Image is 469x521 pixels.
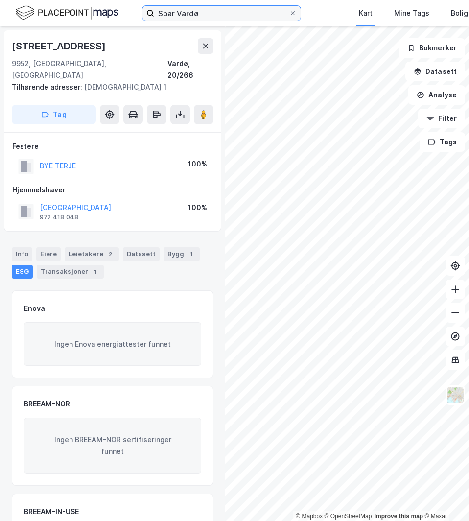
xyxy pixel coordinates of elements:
[24,303,45,314] div: Enova
[164,247,200,261] div: Bygg
[325,513,372,520] a: OpenStreetMap
[188,158,207,170] div: 100%
[40,213,78,221] div: 972 418 048
[24,398,70,410] div: BREEAM-NOR
[123,247,160,261] div: Datasett
[394,7,429,19] div: Mine Tags
[405,62,465,81] button: Datasett
[24,506,79,518] div: BREEAM-IN-USE
[12,83,84,91] span: Tilhørende adresser:
[420,474,469,521] iframe: Chat Widget
[12,58,167,81] div: 9952, [GEOGRAPHIC_DATA], [GEOGRAPHIC_DATA]
[451,7,468,19] div: Bolig
[36,247,61,261] div: Eiere
[12,141,213,152] div: Festere
[418,109,465,128] button: Filter
[16,4,118,22] img: logo.f888ab2527a4732fd821a326f86c7f29.svg
[154,6,289,21] input: Søk på adresse, matrikkel, gårdeiere, leietakere eller personer
[24,418,201,474] div: Ingen BREEAM-NOR sertifiseringer funnet
[105,249,115,259] div: 2
[408,85,465,105] button: Analyse
[375,513,423,520] a: Improve this map
[12,81,206,93] div: [DEMOGRAPHIC_DATA] 1
[90,267,100,277] div: 1
[65,247,119,261] div: Leietakere
[446,386,465,404] img: Z
[37,265,104,279] div: Transaksjoner
[24,322,201,366] div: Ingen Enova energiattester funnet
[12,38,108,54] div: [STREET_ADDRESS]
[12,184,213,196] div: Hjemmelshaver
[359,7,373,19] div: Kart
[12,265,33,279] div: ESG
[399,38,465,58] button: Bokmerker
[188,202,207,213] div: 100%
[12,105,96,124] button: Tag
[12,247,32,261] div: Info
[296,513,323,520] a: Mapbox
[420,132,465,152] button: Tags
[167,58,213,81] div: Vardø, 20/266
[186,249,196,259] div: 1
